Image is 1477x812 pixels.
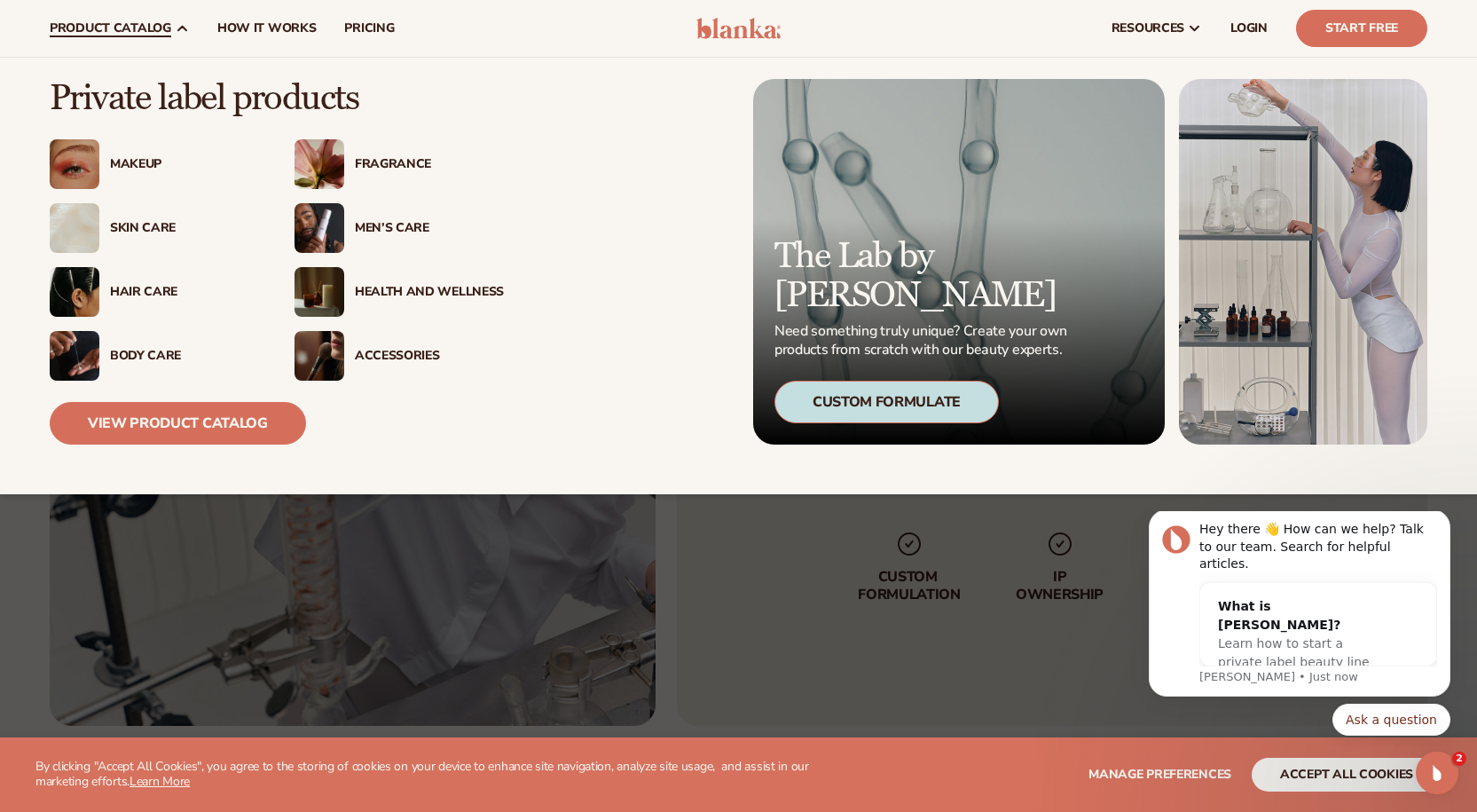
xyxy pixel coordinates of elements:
div: Quick reply options [27,193,328,225]
a: Male hand applying moisturizer. Body Care [50,331,259,381]
div: Hair Care [110,285,259,300]
div: Hey there 👋 How can we help? Talk to our team. Search for helpful articles. [77,10,315,62]
p: Need something truly unique? Create your own products from scratch with our beauty experts. [774,322,1072,359]
span: Manage preferences [1088,766,1231,783]
img: Male holding moisturizer bottle. [295,203,344,253]
img: logo [696,18,781,39]
span: product catalog [50,21,171,35]
button: accept all cookies [1252,758,1442,792]
a: Candles and incense on table. Health And Wellness [295,267,504,317]
span: How It Works [217,21,317,35]
a: Start Free [1296,10,1427,47]
p: By clicking "Accept All Cookies", you agree to the storing of cookies on your device to enhance s... [35,760,857,790]
img: Female in lab with equipment. [1179,79,1427,445]
iframe: Intercom notifications message [1122,511,1477,746]
a: Learn More [130,773,190,790]
img: Female with makeup brush. [295,331,344,381]
a: Female with makeup brush. Accessories [295,331,504,381]
div: Accessories [355,349,504,364]
p: Private label products [50,79,504,118]
a: Microscopic product formula. The Lab by [PERSON_NAME] Need something truly unique? Create your ow... [753,79,1165,445]
div: Fragrance [355,157,504,172]
span: LOGIN [1230,21,1268,35]
img: Female with glitter eye makeup. [50,139,99,189]
div: Message content [77,10,315,155]
p: The Lab by [PERSON_NAME] [774,237,1072,315]
a: View Product Catalog [50,402,306,445]
a: Pink blooming flower. Fragrance [295,139,504,189]
div: Makeup [110,157,259,172]
p: Message from Lee, sent Just now [77,158,315,174]
iframe: Intercom live chat [1416,752,1458,794]
div: Custom Formulate [774,381,999,423]
div: Skin Care [110,221,259,236]
a: Female with glitter eye makeup. Makeup [50,139,259,189]
img: Candles and incense on table. [295,267,344,317]
button: Quick reply: Ask a question [210,193,328,225]
div: Men’s Care [355,221,504,236]
span: resources [1112,21,1184,35]
div: What is [PERSON_NAME]?Learn how to start a private label beauty line with [PERSON_NAME] [78,72,279,193]
div: What is [PERSON_NAME]? [96,86,261,123]
a: Male holding moisturizer bottle. Men’s Care [295,203,504,253]
div: Body Care [110,349,259,364]
img: Pink blooming flower. [295,139,344,189]
img: Profile image for Lee [40,14,68,43]
img: Female hair pulled back with clips. [50,267,99,317]
img: Male hand applying moisturizer. [50,331,99,381]
span: 2 [1452,752,1466,766]
span: pricing [344,21,394,35]
a: Female hair pulled back with clips. Hair Care [50,267,259,317]
button: Manage preferences [1088,758,1231,792]
img: Cream moisturizer swatch. [50,203,99,253]
a: Cream moisturizer swatch. Skin Care [50,203,259,253]
span: Learn how to start a private label beauty line with [PERSON_NAME] [96,125,247,177]
div: Health And Wellness [355,285,504,300]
